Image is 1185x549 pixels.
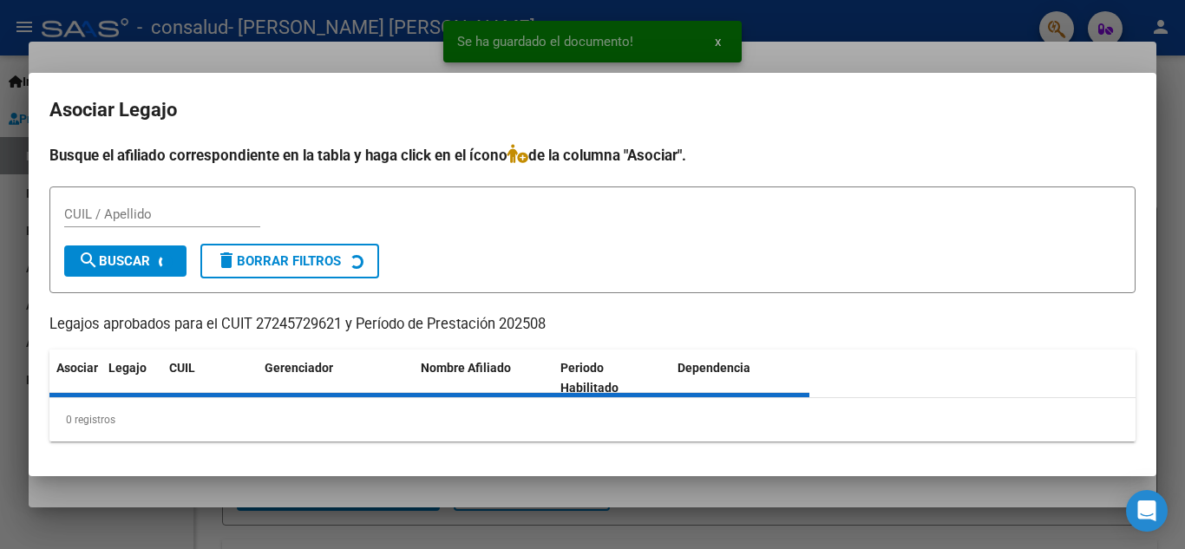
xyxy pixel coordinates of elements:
[78,253,150,269] span: Buscar
[162,350,258,407] datatable-header-cell: CUIL
[56,361,98,375] span: Asociar
[49,398,1136,441] div: 0 registros
[216,250,237,271] mat-icon: delete
[414,350,553,407] datatable-header-cell: Nombre Afiliado
[258,350,414,407] datatable-header-cell: Gerenciador
[421,361,511,375] span: Nombre Afiliado
[49,314,1136,336] p: Legajos aprobados para el CUIT 27245729621 y Período de Prestación 202508
[553,350,671,407] datatable-header-cell: Periodo Habilitado
[1126,490,1168,532] div: Open Intercom Messenger
[678,361,750,375] span: Dependencia
[108,361,147,375] span: Legajo
[265,361,333,375] span: Gerenciador
[671,350,810,407] datatable-header-cell: Dependencia
[200,244,379,278] button: Borrar Filtros
[49,350,101,407] datatable-header-cell: Asociar
[216,253,341,269] span: Borrar Filtros
[78,250,99,271] mat-icon: search
[64,245,187,277] button: Buscar
[49,144,1136,167] h4: Busque el afiliado correspondiente en la tabla y haga click en el ícono de la columna "Asociar".
[560,361,619,395] span: Periodo Habilitado
[169,361,195,375] span: CUIL
[101,350,162,407] datatable-header-cell: Legajo
[49,94,1136,127] h2: Asociar Legajo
